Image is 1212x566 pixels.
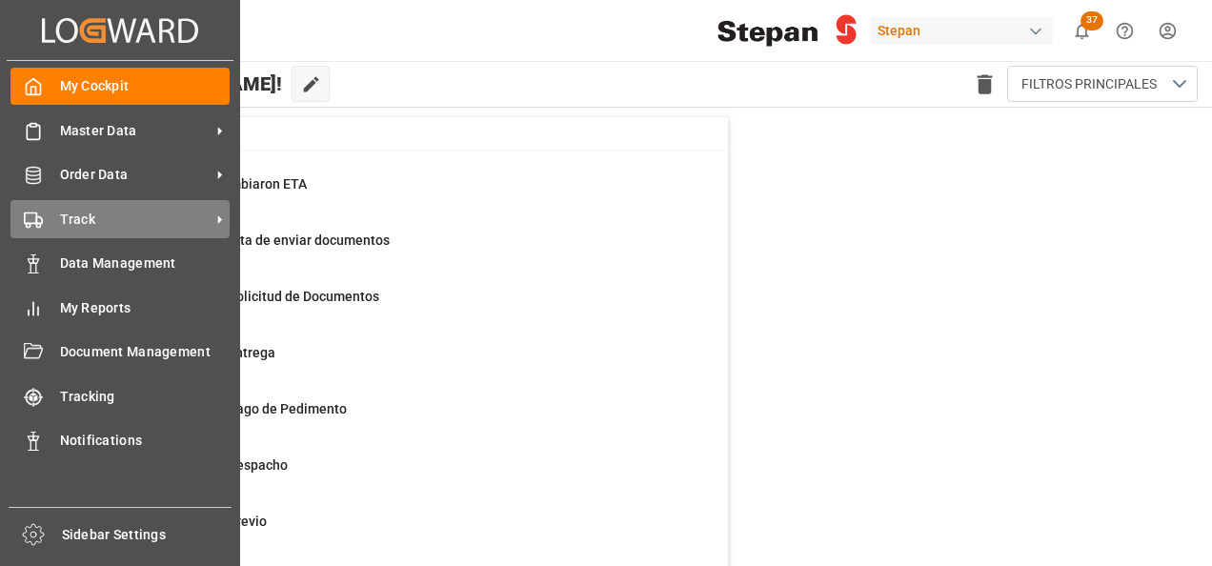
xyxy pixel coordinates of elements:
a: Notifications [10,422,230,459]
a: 10Embarques cambiaron ETAContainer Schema [96,174,704,214]
span: Ordenes para Solicitud de Documentos [144,289,379,304]
span: Data Management [60,253,231,273]
span: My Reports [60,298,231,318]
a: 738Pendiente de PrevioFinal Delivery [96,512,704,552]
a: Data Management [10,245,230,282]
span: Tracking [60,387,231,407]
span: Track [60,210,211,230]
a: Tracking [10,377,230,414]
span: FILTROS PRINCIPALES [1021,74,1157,94]
a: Document Management [10,334,230,371]
a: 82Pendiente de entregaFinal Delivery [96,343,704,383]
a: 14Ordenes que falta de enviar documentosContainer Schema [96,231,704,271]
img: Stepan_Company_logo.svg.png_1713531530.png [717,14,857,48]
button: Stepan [870,12,1060,49]
a: 1Pendiente de DespachoFinal Delivery [96,455,704,495]
a: 4Pendiente de Pago de PedimentoFinal Delivery [96,399,704,439]
a: 9Ordenes para Solicitud de DocumentosPurchase Orders [96,287,704,327]
a: My Cockpit [10,68,230,105]
span: Master Data [60,121,211,141]
span: Ordenes que falta de enviar documentos [144,232,390,248]
span: 37 [1081,11,1103,30]
span: My Cockpit [60,76,231,96]
span: Pendiente de Pago de Pedimento [144,401,347,416]
span: Document Management [60,342,231,362]
a: My Reports [10,289,230,326]
button: open menu [1007,66,1198,102]
span: Sidebar Settings [62,525,232,545]
div: Stepan [870,17,1053,45]
button: Help Center [1103,10,1146,52]
span: Notifications [60,431,231,451]
button: show 37 new notifications [1060,10,1103,52]
span: Order Data [60,165,211,185]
